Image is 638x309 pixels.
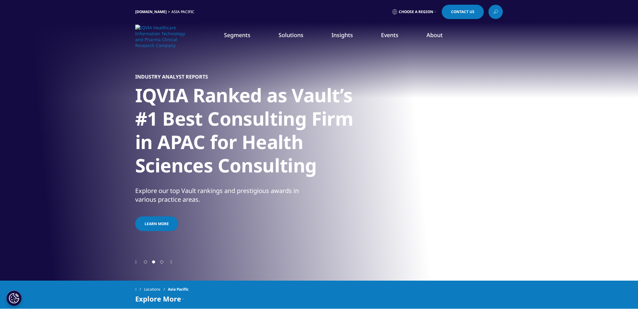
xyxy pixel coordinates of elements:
[168,284,188,295] span: Asia Pacific
[442,5,484,19] a: Contact Us
[135,186,317,204] div: Explore our top Vault rankings and prestigious awards in various practice areas.
[152,260,155,263] span: Go to slide 2
[224,31,250,39] a: Segments
[188,22,503,51] nav: Primary
[144,260,147,263] span: Go to slide 1
[160,260,163,263] span: Go to slide 3
[279,31,303,39] a: Solutions
[145,221,169,226] span: LEARN MORE
[451,10,474,14] span: Contact Us
[135,84,369,181] h1: IQVIA Ranked as Vault’s #1 Best Consulting Firm in APAC for Health Sciences Consulting
[331,31,353,39] a: Insights
[135,9,167,14] a: [DOMAIN_NAME]
[399,9,433,14] span: Choose a Region
[135,216,178,231] a: LEARN MORE
[171,9,197,14] div: Asia Pacific
[170,259,172,265] div: Next slide
[135,47,503,259] div: 2 / 3
[135,259,137,265] div: Previous slide
[135,25,185,48] img: IQVIA Healthcare Information Technology and Pharma Clinical Research Company
[135,74,208,80] h5: INDUSTRY ANALYST REPORTS
[6,290,22,306] button: Cookies Settings
[426,31,443,39] a: About
[144,284,168,295] a: Locations
[381,31,398,39] a: Events
[135,295,181,302] span: Explore More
